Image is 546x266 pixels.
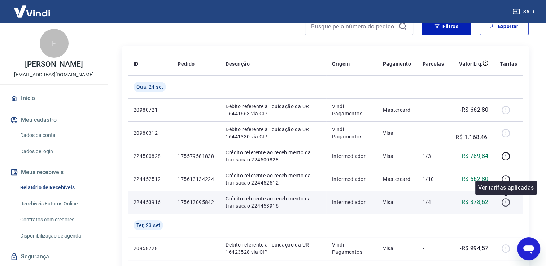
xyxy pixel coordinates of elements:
p: Pedido [178,60,195,67]
span: Ter, 23 set [136,222,160,229]
button: Sair [511,5,537,18]
p: R$ 662,80 [462,175,489,183]
p: -R$ 1.168,46 [455,124,488,142]
p: Débito referente à liquidação da UR 16441330 via CIP [226,126,320,140]
p: Origem [332,60,350,67]
p: Visa [383,245,411,252]
input: Busque pelo número do pedido [311,21,396,32]
p: Débito referente à liquidação da UR 16423528 via CIP [226,241,320,256]
a: Recebíveis Futuros Online [17,196,99,211]
img: Vindi [9,0,56,22]
p: Vindi Pagamentos [332,241,371,256]
p: Vindi Pagamentos [332,126,371,140]
p: 224453916 [134,199,166,206]
p: 20980312 [134,129,166,137]
button: Exportar [480,18,529,35]
p: Débito referente à liquidação da UR 16441663 via CIP [226,103,320,117]
p: 224452512 [134,176,166,183]
p: Valor Líq. [459,60,482,67]
p: Visa [383,152,411,160]
p: R$ 378,62 [462,198,489,207]
p: Vindi Pagamentos [332,103,371,117]
p: Crédito referente ao recebimento da transação 224452512 [226,172,320,186]
p: 175613095842 [178,199,214,206]
a: Dados da conta [17,128,99,143]
p: 20958728 [134,245,166,252]
a: Contratos com credores [17,212,99,227]
p: Visa [383,199,411,206]
p: - [423,129,444,137]
p: 20980721 [134,106,166,114]
p: Crédito referente ao recebimento da transação 224500828 [226,149,320,163]
a: Segurança [9,249,99,265]
a: Início [9,90,99,106]
a: Dados de login [17,144,99,159]
iframe: Botão para abrir a janela de mensagens [517,237,540,260]
p: 224500828 [134,152,166,160]
p: R$ 789,84 [462,152,489,160]
p: [EMAIL_ADDRESS][DOMAIN_NAME] [14,71,94,79]
div: F [40,29,69,58]
p: - [423,106,444,114]
a: Relatório de Recebíveis [17,180,99,195]
p: 175613134224 [178,176,214,183]
p: Intermediador [332,152,371,160]
a: Disponibilização de agenda [17,229,99,243]
p: Pagamento [383,60,411,67]
p: Ver tarifas aplicadas [478,183,534,192]
p: Visa [383,129,411,137]
p: Mastercard [383,176,411,183]
button: Meus recebíveis [9,164,99,180]
p: Tarifas [500,60,517,67]
p: Mastercard [383,106,411,114]
p: Parcelas [423,60,444,67]
button: Filtros [422,18,471,35]
p: 1/10 [423,176,444,183]
button: Meu cadastro [9,112,99,128]
p: -R$ 662,80 [460,106,488,114]
p: Intermediador [332,199,371,206]
p: Descrição [226,60,250,67]
p: [PERSON_NAME] [25,61,83,68]
p: ID [134,60,139,67]
p: Crédito referente ao recebimento da transação 224453916 [226,195,320,209]
p: 1/3 [423,152,444,160]
p: 1/4 [423,199,444,206]
p: -R$ 994,57 [460,244,488,253]
span: Qua, 24 set [136,83,163,90]
p: - [423,245,444,252]
p: 175579581838 [178,152,214,160]
p: Intermediador [332,176,371,183]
